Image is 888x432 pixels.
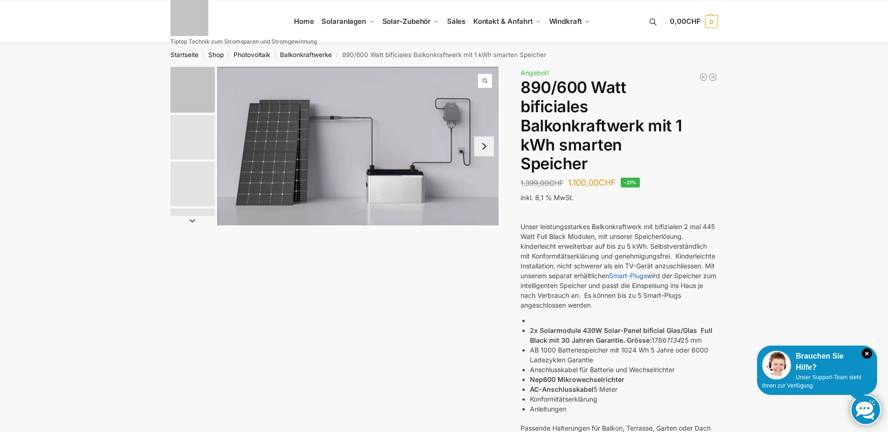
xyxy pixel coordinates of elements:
p: Tiptop Technik zum Stromsparen und Stromgewinnung [170,39,317,44]
a: Solar-Zubehör [378,0,443,43]
a: Solaranlagen [318,0,378,43]
a: Shop [208,51,224,58]
a: Kontakt & Anfahrt [469,0,545,43]
span: / [198,51,208,59]
li: 4 / 7 [168,207,215,254]
li: 2 / 7 [168,114,215,160]
a: Photovoltaik [234,51,270,58]
span: CHF [549,179,564,187]
span: / [270,51,280,59]
span: Sales [447,17,466,26]
img: ASE 1000 Batteriespeicher [170,67,215,113]
span: CHF [599,178,616,187]
span: 0,00 [670,17,700,26]
span: 1786 25 mm [652,336,702,344]
span: -21% [621,178,640,187]
strong: Nep600 Mikrowechselrichter [530,375,624,383]
p: Unser leistungsstarkes Balkonkraftwerk mit bifizialen 2 mal 445 Watt Full Black Modulen, mit unse... [521,222,718,310]
a: ASE 1000 Batteriespeicher1 3 scaled [217,67,499,225]
span: inkl. 8,1 % MwSt. [521,194,574,202]
li: 3 / 7 [168,160,215,207]
span: 0 [705,15,718,28]
span: Windkraft [549,17,582,26]
a: WiFi Smart Plug für unseren Plug & Play Batteriespeicher [708,72,718,82]
h1: 890/600 Watt bificiales Balkonkraftwerk mit 1 kWh smarten Speicher [521,78,718,173]
a: Sales [443,0,469,43]
button: Next slide [474,137,494,156]
a: Windkraft [545,0,594,43]
img: 860w-mi-1kwh-speicher [170,115,215,159]
img: Customer service [762,351,791,380]
span: Solaranlagen [322,17,366,26]
i: Schließen [862,348,872,359]
img: ASE 1000 Batteriespeicher [217,67,499,225]
span: / [332,51,342,59]
a: Balkonkraftwerk 445/860 Erweiterungsmodul [699,72,708,82]
strong: AC-Anschlusskabel [530,385,594,393]
nav: Breadcrumb [154,43,734,67]
div: Brauchen Sie Hilfe? [762,351,872,373]
span: CHF [686,17,701,26]
button: Next slide [170,216,215,225]
span: Unser Support-Team steht Ihnen zur Verfügung [762,374,861,389]
img: Bificial 30 % mehr Leistung [170,162,215,206]
li: 1 / 7 [217,67,499,225]
li: Anleitungen [530,404,718,414]
li: AB 1000 Batteriespeicher mit 1024 Wh 5 Jahre oder 6000 Ladezyklen Garantie [530,345,718,365]
img: 1 (3) [170,209,215,253]
li: 1 / 7 [168,67,215,114]
a: Smart-Plugs [609,272,647,280]
a: Balkonkraftwerke [280,51,332,58]
li: Anschlusskabel für Batterie und Wechselrichter [530,365,718,374]
span: Angebot! [521,69,549,77]
span: Kontakt & Anfahrt [473,17,533,26]
span: / [224,51,234,59]
bdi: 1.100,00 [568,178,616,187]
li: 5 Meter [530,384,718,394]
li: Konformitätserklärung [530,394,718,404]
span: Solar-Zubehör [382,17,431,26]
a: Startseite [170,51,198,58]
a: 0,00CHF 0 [670,7,718,36]
em: 1134 [667,336,681,344]
strong: 2x Solarmodule 430W Solar-Panel bificial Glas/Glas Full Black mit 30 Jahren Garantie. Grösse: [530,326,712,344]
bdi: 1.399,00 [521,179,564,187]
